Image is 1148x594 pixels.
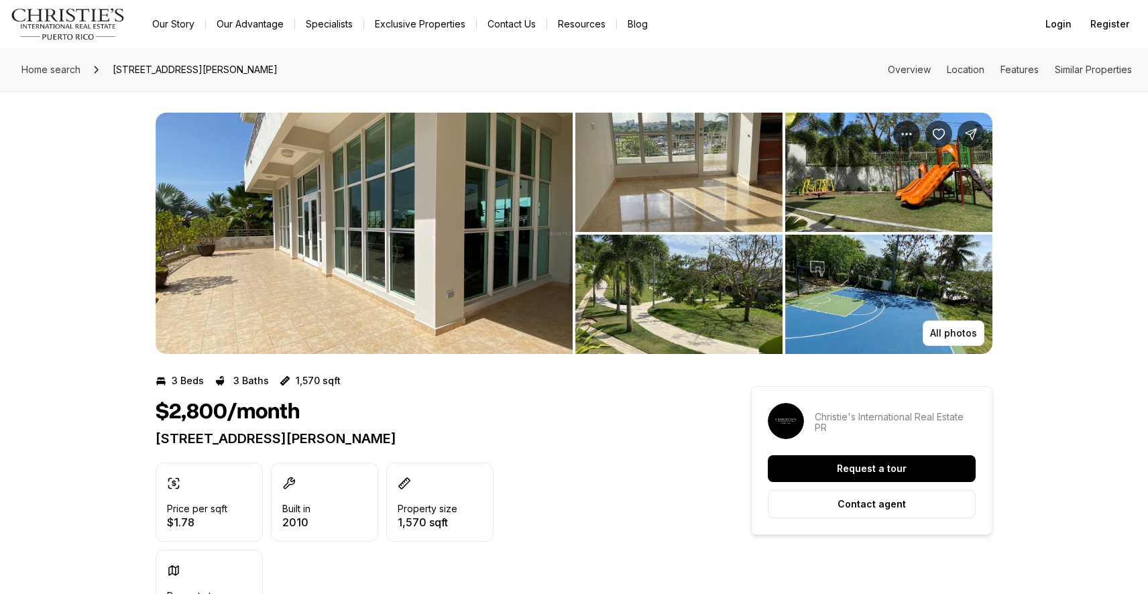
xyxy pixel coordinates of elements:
[958,121,984,147] button: Share Property: 270 Ave San Ignacio RIDGETOP LUXURY #L505
[575,113,992,354] li: 2 of 6
[575,235,783,354] button: View image gallery
[1000,64,1039,75] a: Skip to: Features
[16,59,86,80] a: Home search
[398,503,457,514] p: Property size
[141,15,205,34] a: Our Story
[893,121,920,147] button: Property options
[215,370,269,392] button: 3 Baths
[282,517,310,528] p: 2010
[172,375,204,386] p: 3 Beds
[1045,19,1072,29] span: Login
[768,490,976,518] button: Contact agent
[838,499,906,510] p: Contact agent
[547,15,616,34] a: Resources
[925,121,952,147] button: Save Property: 270 Ave San Ignacio RIDGETOP LUXURY #L505
[156,113,573,354] li: 1 of 6
[815,412,976,433] p: Christie's International Real Estate PR
[233,375,269,386] p: 3 Baths
[768,455,976,482] button: Request a tour
[575,113,783,232] button: View image gallery
[923,320,984,346] button: All photos
[398,517,457,528] p: 1,570 sqft
[785,113,992,232] button: View image gallery
[888,64,1132,75] nav: Page section menu
[21,64,80,75] span: Home search
[947,64,984,75] a: Skip to: Location
[364,15,476,34] a: Exclusive Properties
[477,15,547,34] button: Contact Us
[837,463,907,474] p: Request a tour
[617,15,658,34] a: Blog
[1055,64,1132,75] a: Skip to: Similar Properties
[282,503,310,514] p: Built in
[295,15,363,34] a: Specialists
[1082,11,1137,38] button: Register
[206,15,294,34] a: Our Advantage
[167,517,227,528] p: $1.78
[156,400,300,425] h1: $2,800/month
[1090,19,1129,29] span: Register
[156,113,573,354] button: View image gallery
[156,430,703,447] p: [STREET_ADDRESS][PERSON_NAME]
[107,59,283,80] span: [STREET_ADDRESS][PERSON_NAME]
[296,375,341,386] p: 1,570 sqft
[156,113,992,354] div: Listing Photos
[11,8,125,40] img: logo
[888,64,931,75] a: Skip to: Overview
[785,235,992,354] button: View image gallery
[1037,11,1080,38] button: Login
[167,503,227,514] p: Price per sqft
[930,328,977,339] p: All photos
